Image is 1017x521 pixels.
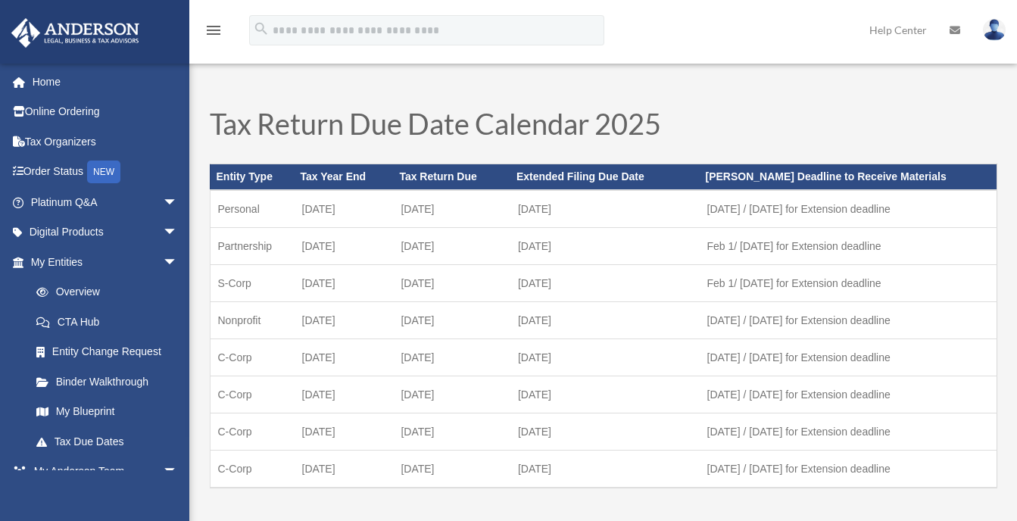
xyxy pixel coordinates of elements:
[210,376,295,413] td: C-Corp
[510,190,700,228] td: [DATE]
[21,426,193,457] a: Tax Due Dates
[700,264,997,301] td: Feb 1/ [DATE] for Extension deadline
[210,190,295,228] td: Personal
[295,301,394,338] td: [DATE]
[21,307,201,337] a: CTA Hub
[510,164,700,190] th: Extended Filing Due Date
[163,457,193,488] span: arrow_drop_down
[295,164,394,190] th: Tax Year End
[21,337,201,367] a: Entity Change Request
[210,227,295,264] td: Partnership
[700,227,997,264] td: Feb 1/ [DATE] for Extension deadline
[295,264,394,301] td: [DATE]
[393,164,510,190] th: Tax Return Due
[210,301,295,338] td: Nonprofit
[393,264,510,301] td: [DATE]
[700,164,997,190] th: [PERSON_NAME] Deadline to Receive Materials
[700,450,997,488] td: [DATE] / [DATE] for Extension deadline
[983,19,1006,41] img: User Pic
[210,164,295,190] th: Entity Type
[253,20,270,37] i: search
[21,367,201,397] a: Binder Walkthrough
[210,413,295,450] td: C-Corp
[204,21,223,39] i: menu
[210,109,997,145] h1: Tax Return Due Date Calendar 2025
[510,264,700,301] td: [DATE]
[295,227,394,264] td: [DATE]
[393,413,510,450] td: [DATE]
[163,187,193,218] span: arrow_drop_down
[11,126,201,157] a: Tax Organizers
[163,247,193,278] span: arrow_drop_down
[510,301,700,338] td: [DATE]
[700,190,997,228] td: [DATE] / [DATE] for Extension deadline
[393,450,510,488] td: [DATE]
[11,187,201,217] a: Platinum Q&Aarrow_drop_down
[510,413,700,450] td: [DATE]
[204,27,223,39] a: menu
[700,376,997,413] td: [DATE] / [DATE] for Extension deadline
[393,338,510,376] td: [DATE]
[11,97,201,127] a: Online Ordering
[210,450,295,488] td: C-Corp
[510,376,700,413] td: [DATE]
[11,247,201,277] a: My Entitiesarrow_drop_down
[295,413,394,450] td: [DATE]
[700,338,997,376] td: [DATE] / [DATE] for Extension deadline
[295,450,394,488] td: [DATE]
[295,338,394,376] td: [DATE]
[210,338,295,376] td: C-Corp
[11,217,201,248] a: Digital Productsarrow_drop_down
[11,67,201,97] a: Home
[21,277,201,307] a: Overview
[700,413,997,450] td: [DATE] / [DATE] for Extension deadline
[700,301,997,338] td: [DATE] / [DATE] for Extension deadline
[393,301,510,338] td: [DATE]
[7,18,144,48] img: Anderson Advisors Platinum Portal
[210,264,295,301] td: S-Corp
[510,338,700,376] td: [DATE]
[87,161,120,183] div: NEW
[295,190,394,228] td: [DATE]
[11,457,201,487] a: My Anderson Teamarrow_drop_down
[11,157,201,188] a: Order StatusNEW
[21,397,201,427] a: My Blueprint
[393,227,510,264] td: [DATE]
[393,376,510,413] td: [DATE]
[510,227,700,264] td: [DATE]
[163,217,193,248] span: arrow_drop_down
[295,376,394,413] td: [DATE]
[510,450,700,488] td: [DATE]
[393,190,510,228] td: [DATE]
